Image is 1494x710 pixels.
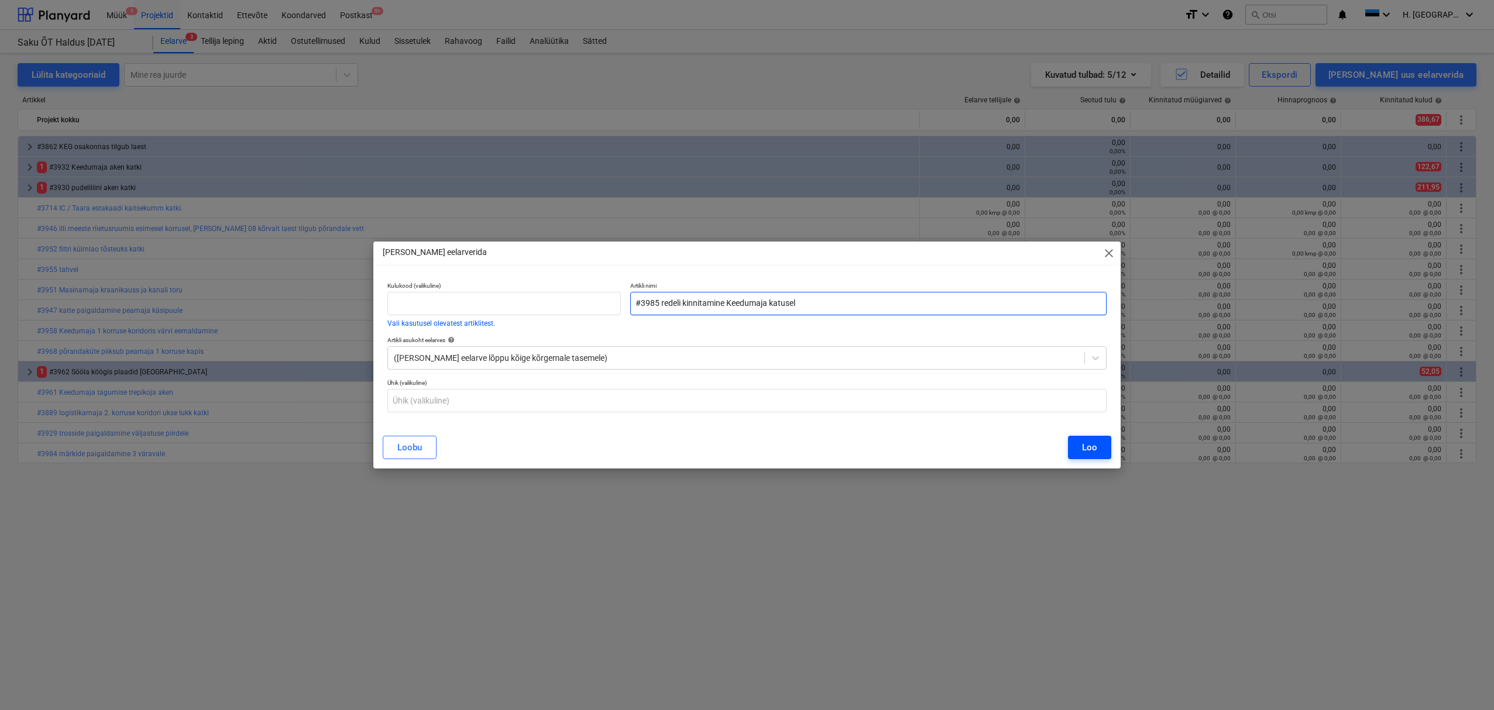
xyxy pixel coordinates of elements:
[397,440,422,455] div: Loobu
[387,379,1107,389] p: Ühik (valikuline)
[630,282,1107,292] p: Artikli nimi
[1102,246,1116,260] span: close
[387,320,495,327] button: Vali kasutusel olevatest artiklitest.
[387,336,1107,344] div: Artikli asukoht eelarves
[1068,436,1111,459] button: Loo
[387,282,621,292] p: Kulukood (valikuline)
[387,389,1107,412] input: Ühik (valikuline)
[1082,440,1097,455] div: Loo
[383,246,487,259] p: [PERSON_NAME] eelarverida
[383,436,437,459] button: Loobu
[445,336,455,343] span: help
